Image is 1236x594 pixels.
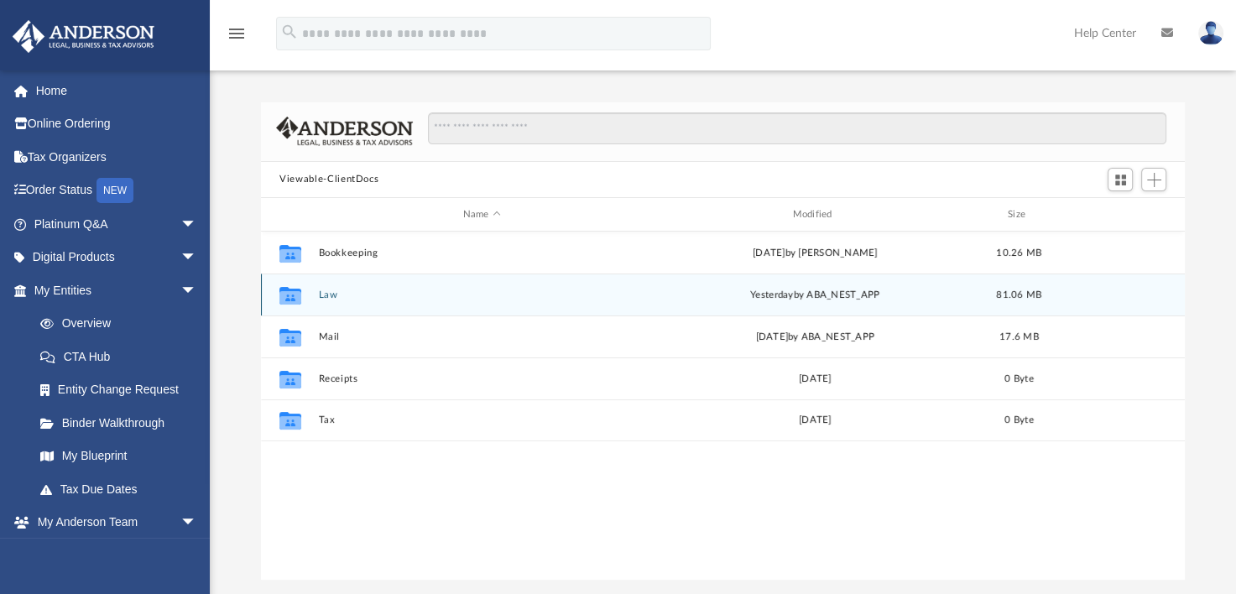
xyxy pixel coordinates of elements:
div: Modified [652,207,978,222]
div: [DATE] by [PERSON_NAME] [652,246,978,261]
span: 10.26 MB [997,248,1042,258]
a: Platinum Q&Aarrow_drop_down [12,207,222,241]
a: Digital Productsarrow_drop_down [12,241,222,274]
span: arrow_drop_down [180,274,214,308]
div: grid [261,232,1185,579]
a: My Entitiesarrow_drop_down [12,274,222,307]
a: Overview [23,307,222,341]
a: CTA Hub [23,340,222,373]
div: by ABA_NEST_APP [652,288,978,303]
span: 0 Byte [1004,374,1034,383]
span: 81.06 MB [997,290,1042,300]
div: [DATE] [652,414,978,429]
button: Receipts [319,373,645,384]
a: Home [12,74,222,107]
span: 0 Byte [1004,416,1034,425]
a: Order StatusNEW [12,174,222,208]
i: search [280,23,299,41]
a: My Blueprint [23,440,214,473]
span: arrow_drop_down [180,241,214,275]
a: Tax Due Dates [23,472,222,506]
img: User Pic [1198,21,1223,45]
button: Law [319,289,645,300]
button: Switch to Grid View [1108,168,1133,191]
i: menu [227,23,247,44]
div: Name [318,207,644,222]
div: Size [986,207,1053,222]
button: Viewable-ClientDocs [279,172,378,187]
a: menu [227,32,247,44]
input: Search files and folders [428,112,1166,144]
div: NEW [96,178,133,203]
span: arrow_drop_down [180,207,214,242]
span: arrow_drop_down [180,506,214,540]
a: Tax Organizers [12,140,222,174]
div: [DATE] [652,372,978,387]
span: yesterday [750,290,793,300]
button: Tax [319,415,645,426]
div: [DATE] by ABA_NEST_APP [652,330,978,345]
div: id [269,207,310,222]
span: 17.6 MB [999,332,1039,341]
a: Online Ordering [12,107,222,141]
button: Bookkeeping [319,247,645,258]
img: Anderson Advisors Platinum Portal [8,20,159,53]
button: Add [1141,168,1166,191]
a: My Anderson Teamarrow_drop_down [12,506,214,539]
button: Mail [319,331,645,342]
a: Binder Walkthrough [23,406,222,440]
a: Entity Change Request [23,373,222,407]
div: id [1060,207,1177,222]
